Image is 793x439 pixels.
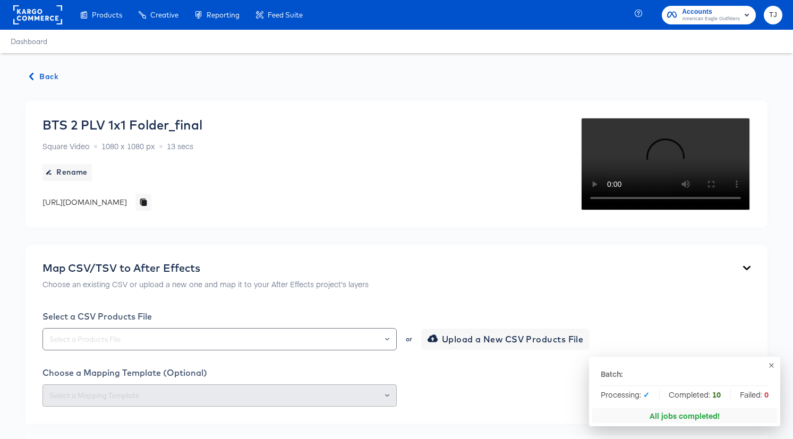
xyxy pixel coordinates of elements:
input: Select a Mapping Template [47,390,392,402]
span: Completed: [669,389,721,400]
span: Processing: [601,389,650,400]
span: Products [92,11,122,19]
span: Failed: [740,389,769,400]
button: AccountsAmerican Eagle Outfitters [662,6,756,24]
span: TJ [768,9,778,21]
div: All jobs completed! [650,410,720,421]
button: Open [385,332,389,347]
button: TJ [764,6,782,24]
video: Your browser does not support the video tag. [581,117,751,211]
button: Rename [42,164,92,181]
div: Map CSV/TSV to After Effects [42,262,369,274]
span: Accounts [682,6,740,18]
button: Upload a New CSV Products File [421,329,590,350]
span: Upload a New CSV Products File [430,332,584,347]
p: Choose an existing CSV or upload a new one and map it to your After Effects project's layers [42,279,369,289]
span: Back [30,70,58,83]
span: Square Video [42,141,90,151]
span: Creative [150,11,178,19]
p: Batch: [601,368,623,379]
span: 1080 x 1080 px [101,141,155,151]
strong: 10 [712,389,721,400]
div: Choose a Mapping Template (Optional) [42,367,751,378]
strong: ✓ [643,389,650,400]
div: or [405,336,413,342]
a: Dashboard [11,37,47,46]
div: Select a CSV Products File [42,311,751,322]
div: BTS 2 PLV 1x1 Folder_final [42,117,202,132]
span: Reporting [207,11,240,19]
button: Back [25,70,63,83]
strong: 0 [764,389,769,400]
div: [URL][DOMAIN_NAME] [42,197,127,208]
input: Select a Products File [47,333,392,346]
span: Rename [47,166,88,179]
span: Feed Suite [268,11,303,19]
span: American Eagle Outfitters [682,15,740,23]
span: 13 secs [167,141,193,151]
